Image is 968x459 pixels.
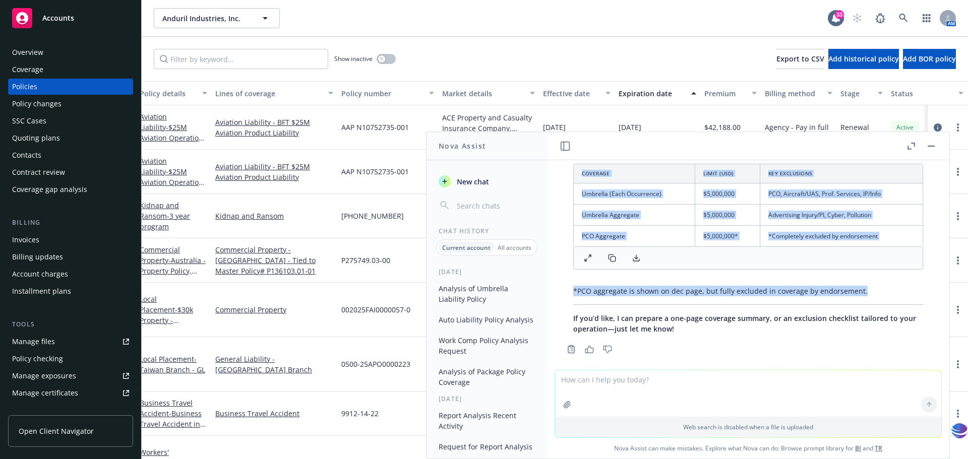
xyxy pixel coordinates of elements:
[12,79,37,95] div: Policies
[12,147,41,163] div: Contacts
[8,266,133,282] a: Account charges
[341,359,410,369] span: 0500-25APO0000223
[840,122,869,133] span: Renewal
[695,183,760,204] td: $5,000,000
[8,113,133,129] a: SSC Cases
[140,354,205,374] span: - Taiwan Branch - GL
[140,88,196,99] div: Policy details
[951,421,968,440] img: svg+xml;base64,PHN2ZyB3aWR0aD0iMzQiIGhlaWdodD0iMzQiIHZpZXdCb3g9IjAgMCAzNCAzNCIgZmlsbD0ibm9uZSIgeG...
[887,81,967,105] button: Status
[12,232,39,248] div: Invoices
[8,96,133,112] a: Policy changes
[435,172,539,190] button: New chat
[574,226,695,247] td: PCO Aggregate
[455,199,535,213] input: Search chats
[12,44,43,60] div: Overview
[215,211,333,221] a: Kidnap and Ransom
[543,88,599,99] div: Effective date
[760,164,923,183] th: Key Exclusions
[8,79,133,95] a: Policies
[760,226,923,247] td: *Completely excluded by endorsement
[8,249,133,265] a: Billing updates
[140,245,206,297] a: Commercial Property
[776,54,824,63] span: Export to CSV
[695,164,760,183] th: Limit (USD)
[12,130,60,146] div: Quoting plans
[599,342,616,356] button: Thumbs down
[341,211,404,221] span: [PHONE_NUMBER]
[341,166,409,177] span: AAP N10752735-001
[932,121,944,134] a: circleInformation
[341,304,410,315] span: 002025FAI0000057-0
[8,4,133,32] a: Accounts
[835,10,844,19] div: 33
[619,88,685,99] div: Expiration date
[761,81,836,105] button: Billing method
[12,266,68,282] div: Account charges
[840,88,872,99] div: Stage
[341,255,390,266] span: P275749.03-00
[574,164,695,183] th: Coverage
[427,395,547,403] div: [DATE]
[442,112,535,134] div: ACE Property and Casualty Insurance Company, Chubb Group
[895,123,915,132] span: Active
[8,181,133,198] a: Coverage gap analysis
[442,243,491,252] p: Current account
[211,81,337,105] button: Lines of coverage
[695,205,760,226] td: $5,000,000
[439,141,486,151] h1: Nova Assist
[615,81,700,105] button: Expiration date
[154,49,328,69] input: Filter by keyword...
[12,249,63,265] div: Billing updates
[215,408,333,419] a: Business Travel Accident
[8,232,133,248] a: Invoices
[12,283,71,299] div: Installment plans
[573,313,916,334] span: If you’d like, I can prepare a one-page coverage summary, or an exclusion checklist tailored to y...
[574,183,695,204] td: Umbrella (Each Occurrence)
[903,54,956,63] span: Add BOR policy
[8,61,133,78] a: Coverage
[8,368,133,384] a: Manage exposures
[893,8,914,28] a: Search
[765,88,821,99] div: Billing method
[704,88,746,99] div: Premium
[875,444,882,452] a: TR
[870,8,890,28] a: Report a Bug
[136,81,211,105] button: Policy details
[341,88,423,99] div: Policy number
[8,385,133,401] a: Manage certificates
[760,205,923,226] td: Advertising Injury/PI, Cyber, Pollution
[12,368,76,384] div: Manage exposures
[19,426,94,436] span: Open Client Navigator
[12,385,78,401] div: Manage certificates
[952,121,964,134] a: more
[140,255,206,297] span: - Australia - Property Policy, Tied to Master # P136103.01-01
[828,49,899,69] button: Add historical policy
[435,311,539,328] button: Auto Liability Policy Analysis
[334,54,373,63] span: Show inactive
[760,183,923,204] td: PCO, Aircraft/UAS, Prof. Services, IP/Info
[8,164,133,180] a: Contract review
[435,438,539,455] button: Request for Report Analysis
[427,227,547,235] div: Chat History
[776,49,824,69] button: Export to CSV
[952,166,964,178] a: more
[337,81,438,105] button: Policy number
[12,402,63,418] div: Manage claims
[952,210,964,222] a: more
[574,205,695,226] td: Umbrella Aggregate
[12,164,65,180] div: Contract review
[539,81,615,105] button: Effective date
[140,167,204,229] span: - $25M Aviation Operation for BFT - annual premium of $42,188 for 23-24 and 24-25
[567,345,576,354] svg: Copy to clipboard
[8,44,133,60] a: Overview
[917,8,937,28] a: Switch app
[140,354,205,374] a: Local Placement
[952,254,964,267] a: more
[573,286,923,296] p: *PCO aggregate is shown on dec page, but fully excluded in coverage by endorsement.
[543,122,566,133] span: [DATE]
[442,88,524,99] div: Market details
[215,88,322,99] div: Lines of coverage
[215,117,333,138] a: Aviation Liability - BFT $25M Aviation Product Liability
[215,304,333,315] a: Commercial Property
